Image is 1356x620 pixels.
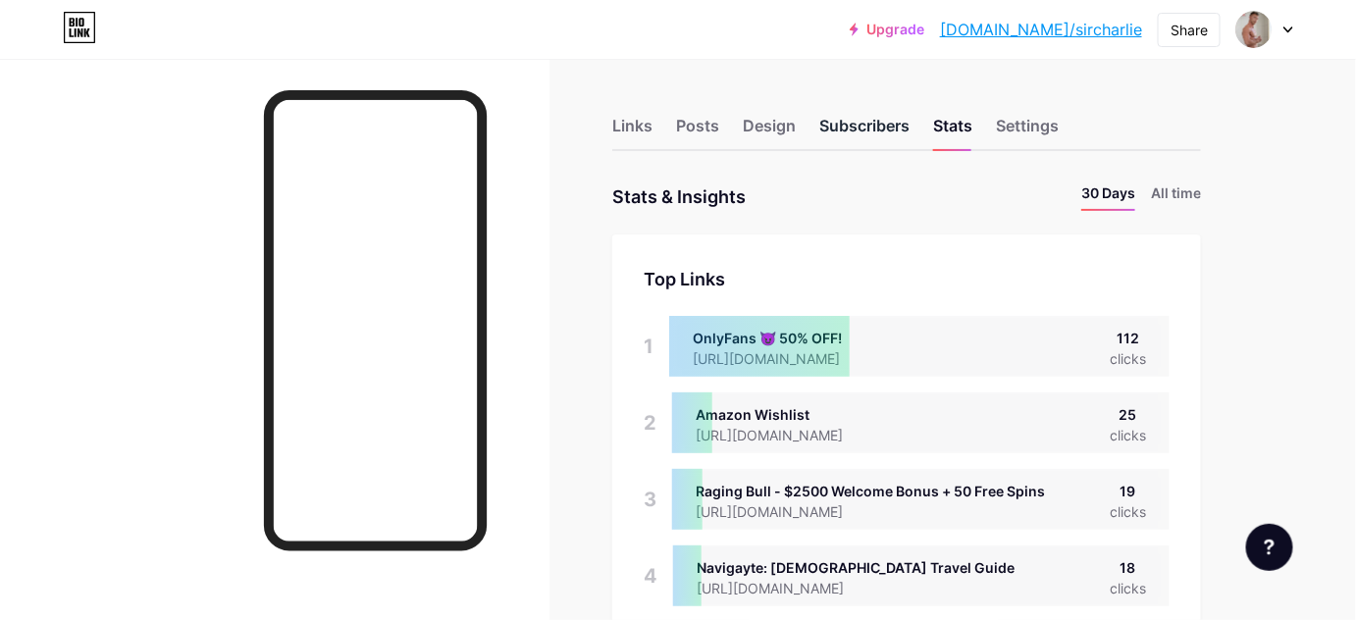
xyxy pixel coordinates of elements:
li: 30 Days [1081,182,1135,211]
div: Domain Overview [75,116,176,129]
div: Settings [996,114,1059,149]
img: logo_orange.svg [31,31,47,47]
div: clicks [1110,348,1146,369]
div: v 4.0.25 [55,31,96,47]
div: Domain: [DOMAIN_NAME] [51,51,216,67]
div: [URL][DOMAIN_NAME] [697,578,1015,598]
div: 4 [644,545,657,606]
div: Raging Bull - $2500 Welcome Bonus + 50 Free Spins [696,481,1045,501]
div: Links [612,114,652,149]
div: Navigayte: [DEMOGRAPHIC_DATA] Travel Guide [697,557,1015,578]
img: tab_keywords_by_traffic_grey.svg [195,114,211,129]
div: clicks [1110,425,1146,445]
img: sircharlie [1235,11,1273,48]
div: 19 [1110,481,1146,501]
div: [URL][DOMAIN_NAME] [696,501,1045,522]
div: Stats [933,114,972,149]
img: website_grey.svg [31,51,47,67]
div: Subscribers [819,114,910,149]
div: 3 [644,469,656,530]
div: 112 [1110,328,1146,348]
div: 18 [1110,557,1146,578]
div: Top Links [644,266,1170,292]
a: [DOMAIN_NAME]/sircharlie [940,18,1142,41]
div: clicks [1110,578,1146,598]
div: Posts [676,114,719,149]
img: tab_domain_overview_orange.svg [53,114,69,129]
div: Share [1171,20,1208,40]
div: Keywords by Traffic [217,116,331,129]
div: 2 [644,392,656,453]
div: clicks [1110,501,1146,522]
div: [URL][DOMAIN_NAME] [696,425,874,445]
li: All time [1151,182,1201,211]
div: Stats & Insights [612,182,746,211]
div: Design [743,114,796,149]
div: 1 [644,316,653,377]
a: Upgrade [850,22,924,37]
div: Amazon Wishlist [696,404,874,425]
div: 25 [1110,404,1146,425]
